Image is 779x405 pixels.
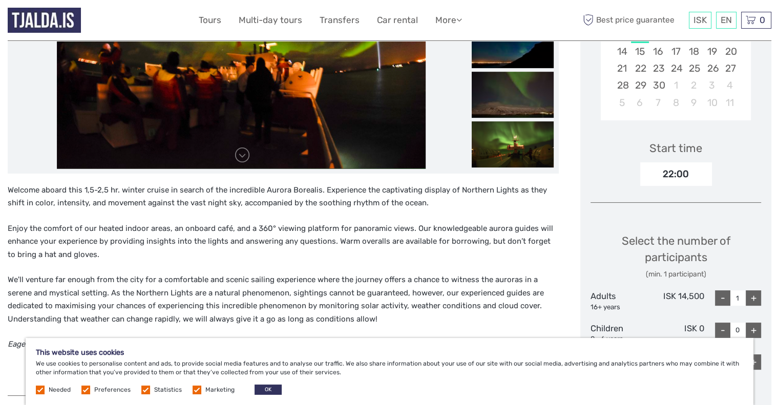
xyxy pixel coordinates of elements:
div: - [715,323,730,338]
div: + [746,354,761,370]
div: Choose Sunday, September 21st, 2025 [613,60,630,77]
span: 0 [758,15,767,25]
img: 4bb82e1811d746cd88a7869ac0845836_slider_thumbnail.jpg [472,22,554,68]
div: Choose Saturday, October 11th, 2025 [721,94,739,111]
div: Choose Friday, September 26th, 2025 [703,60,721,77]
div: Choose Tuesday, September 16th, 2025 [649,43,667,60]
div: - [715,290,730,306]
div: Choose Saturday, September 27th, 2025 [721,60,739,77]
div: Choose Wednesday, October 8th, 2025 [667,94,685,111]
a: Tours [199,13,221,28]
div: Choose Wednesday, October 1st, 2025 [667,77,685,94]
img: 894f0eae832e495bbb16711e2a563fe8_slider_thumbnail.png [472,121,554,167]
img: Tjalda.is - Booking and info page [8,8,81,33]
div: Choose Monday, September 22nd, 2025 [631,60,649,77]
label: Marketing [205,386,235,394]
em: Eager for more sea adventures? Combine this activity with [8,339,219,349]
div: Choose Tuesday, September 30th, 2025 [649,77,667,94]
h5: This website uses cookies [36,348,743,357]
div: EN [716,12,736,29]
div: Choose Friday, October 3rd, 2025 [703,77,721,94]
div: Choose Wednesday, September 24th, 2025 [667,60,685,77]
div: Select the number of participants [591,233,761,280]
div: Choose Tuesday, October 7th, 2025 [649,94,667,111]
label: Preferences [94,386,131,394]
div: Choose Monday, October 6th, 2025 [631,94,649,111]
div: Choose Wednesday, September 17th, 2025 [667,43,685,60]
div: (min. 1 participant) [591,269,761,280]
a: Car rental [377,13,418,28]
p: Welcome aboard this 1,5-2,5 hr. winter cruise in search of the incredible Aurora Borealis. Experi... [8,184,559,210]
div: + [746,290,761,306]
a: Transfers [320,13,360,28]
button: Open LiveChat chat widget [118,16,130,28]
div: Choose Thursday, October 9th, 2025 [685,94,703,111]
div: Adults [591,290,647,312]
label: Needed [49,386,71,394]
div: Choose Sunday, October 5th, 2025 [613,94,630,111]
p: We're away right now. Please check back later! [14,18,116,26]
div: Choose Tuesday, September 23rd, 2025 [649,60,667,77]
div: Children [591,323,647,344]
div: Choose Monday, September 15th, 2025 [631,43,649,60]
div: Choose Friday, October 10th, 2025 [703,94,721,111]
div: 16+ years [591,303,647,312]
div: We use cookies to personalise content and ads, to provide social media features and to analyse ou... [26,338,753,405]
div: + [746,323,761,338]
div: Choose Thursday, September 18th, 2025 [685,43,703,60]
div: ISK 14,500 [647,290,704,312]
img: 5985f894008c403b855eb76be7c2f054_slider_thumbnail.jpg [472,72,554,118]
div: Choose Thursday, September 25th, 2025 [685,60,703,77]
div: month 2025-09 [604,9,748,111]
button: OK [255,385,282,395]
span: Best price guarantee [580,12,686,29]
div: ISK 0 [647,323,704,344]
div: Choose Friday, September 19th, 2025 [703,43,721,60]
div: Choose Sunday, September 14th, 2025 [613,43,630,60]
p: We'll venture far enough from the city for a comfortable and scenic sailing experience where the ... [8,273,559,326]
a: Multi-day tours [239,13,302,28]
label: Statistics [154,386,182,394]
div: Choose Saturday, October 4th, 2025 [721,77,739,94]
div: 0 - 6 years [591,334,647,344]
div: Choose Saturday, September 20th, 2025 [721,43,739,60]
div: 22:00 [640,162,712,186]
a: More [435,13,462,28]
div: Choose Thursday, October 2nd, 2025 [685,77,703,94]
div: Choose Monday, September 29th, 2025 [631,77,649,94]
div: Choose Sunday, September 28th, 2025 [613,77,630,94]
div: Start time [649,140,702,156]
span: ISK [693,15,707,25]
p: Enjoy the comfort of our heated indoor areas, an onboard café, and a 360° viewing platform for pa... [8,222,559,262]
